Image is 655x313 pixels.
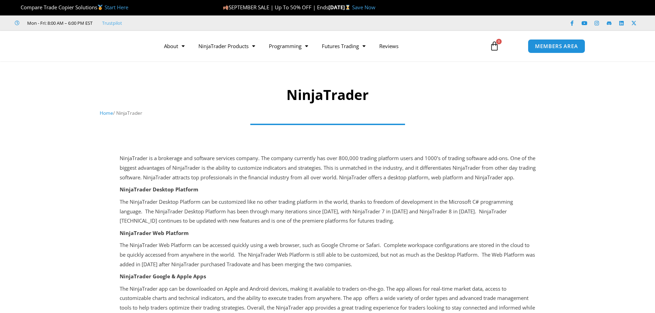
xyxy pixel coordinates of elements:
strong: [DATE] [328,4,352,11]
p: The NinjaTrader Desktop Platform can be customized like no other trading platform in the world, t... [120,197,536,226]
a: Home [100,110,113,116]
a: Start Here [105,4,128,11]
p: The NinjaTrader Web Platform can be accessed quickly using a web browser, such as Google Chrome o... [120,241,536,269]
span: MEMBERS AREA [535,44,578,49]
img: ⌛ [345,5,350,10]
a: Programming [262,38,315,54]
nav: Menu [157,38,482,54]
strong: NinjaTrader Web Platform [120,230,189,236]
a: About [157,38,192,54]
img: 🥇 [98,5,103,10]
a: MEMBERS AREA [528,39,585,53]
a: 0 [479,36,510,56]
span: SEPTEMBER SALE | Up To 50% OFF | Ends [223,4,328,11]
span: Mon - Fri: 8:00 AM – 6:00 PM EST [25,19,92,27]
a: Reviews [372,38,405,54]
img: 🏆 [15,5,20,10]
h1: NinjaTrader [100,85,555,104]
strong: NinjaTrader Desktop Platform [120,186,198,193]
span: Compare Trade Copier Solutions [15,4,128,11]
img: 🍂 [223,5,228,10]
a: Futures Trading [315,38,372,54]
img: LogoAI | Affordable Indicators – NinjaTrader [70,34,144,58]
span: 0 [496,39,502,44]
nav: Breadcrumb [100,109,555,118]
a: Save Now [352,4,375,11]
a: Trustpilot [102,19,122,27]
p: NinjaTrader is a brokerage and software services company. The company currently has over 800,000 ... [120,154,536,182]
strong: NinjaTrader Google & Apple Apps [120,273,206,280]
a: NinjaTrader Products [192,38,262,54]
